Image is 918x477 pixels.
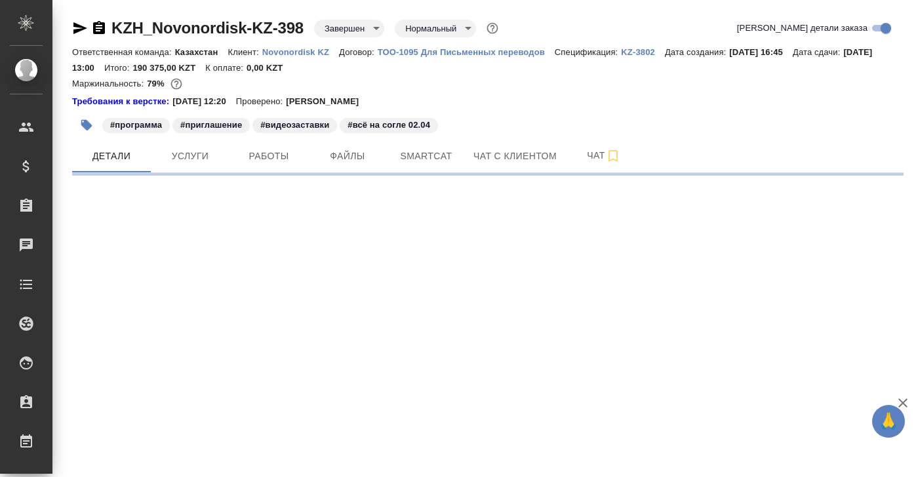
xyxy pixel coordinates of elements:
[572,147,635,164] span: Чат
[473,148,557,164] span: Чат с клиентом
[621,47,665,57] p: KZ-3802
[171,119,251,130] span: приглашение
[104,63,132,73] p: Итого:
[262,46,339,57] a: Novonordisk KZ
[378,47,555,57] p: ТОО-1095 Для Письменных переводов
[621,46,665,57] a: KZ-3802
[111,19,304,37] a: KZH_Novonordisk-KZ-398
[321,23,369,34] button: Завершен
[395,148,458,164] span: Smartcat
[339,47,378,57] p: Договор:
[175,47,228,57] p: Казахстан
[877,408,900,435] span: 🙏
[72,95,172,108] a: Требования к верстке:
[91,20,107,36] button: Скопировать ссылку
[793,47,843,57] p: Дата сдачи:
[159,148,222,164] span: Услуги
[110,119,162,132] p: #программа
[260,119,329,132] p: #видеозаставки
[172,95,236,108] p: [DATE] 12:20
[262,47,339,57] p: Novonordisk KZ
[338,119,439,130] span: всё на согле 02.04
[665,47,729,57] p: Дата создания:
[737,22,868,35] span: [PERSON_NAME] детали заказа
[378,46,555,57] a: ТОО-1095 Для Письменных переводов
[348,119,430,132] p: #всё на согле 02.04
[228,47,262,57] p: Клиент:
[101,119,171,130] span: программа
[729,47,793,57] p: [DATE] 16:45
[72,47,175,57] p: Ответственная команда:
[205,63,247,73] p: К оплате:
[132,63,205,73] p: 190 375,00 KZT
[80,148,143,164] span: Детали
[251,119,338,130] span: видеозаставки
[72,111,101,140] button: Добавить тэг
[236,95,287,108] p: Проверено:
[72,20,88,36] button: Скопировать ссылку для ЯМессенджера
[147,79,167,88] p: 79%
[286,95,369,108] p: [PERSON_NAME]
[395,20,476,37] div: Завершен
[872,405,905,438] button: 🙏
[72,79,147,88] p: Маржинальность:
[168,75,185,92] button: 6144.00 RUB;
[605,148,621,164] svg: Подписаться
[555,47,621,57] p: Спецификация:
[316,148,379,164] span: Файлы
[314,20,384,37] div: Завершен
[180,119,242,132] p: #приглашение
[237,148,300,164] span: Работы
[72,95,172,108] div: Нажми, чтобы открыть папку с инструкцией
[247,63,292,73] p: 0,00 KZT
[401,23,460,34] button: Нормальный
[484,20,501,37] button: Доп статусы указывают на важность/срочность заказа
